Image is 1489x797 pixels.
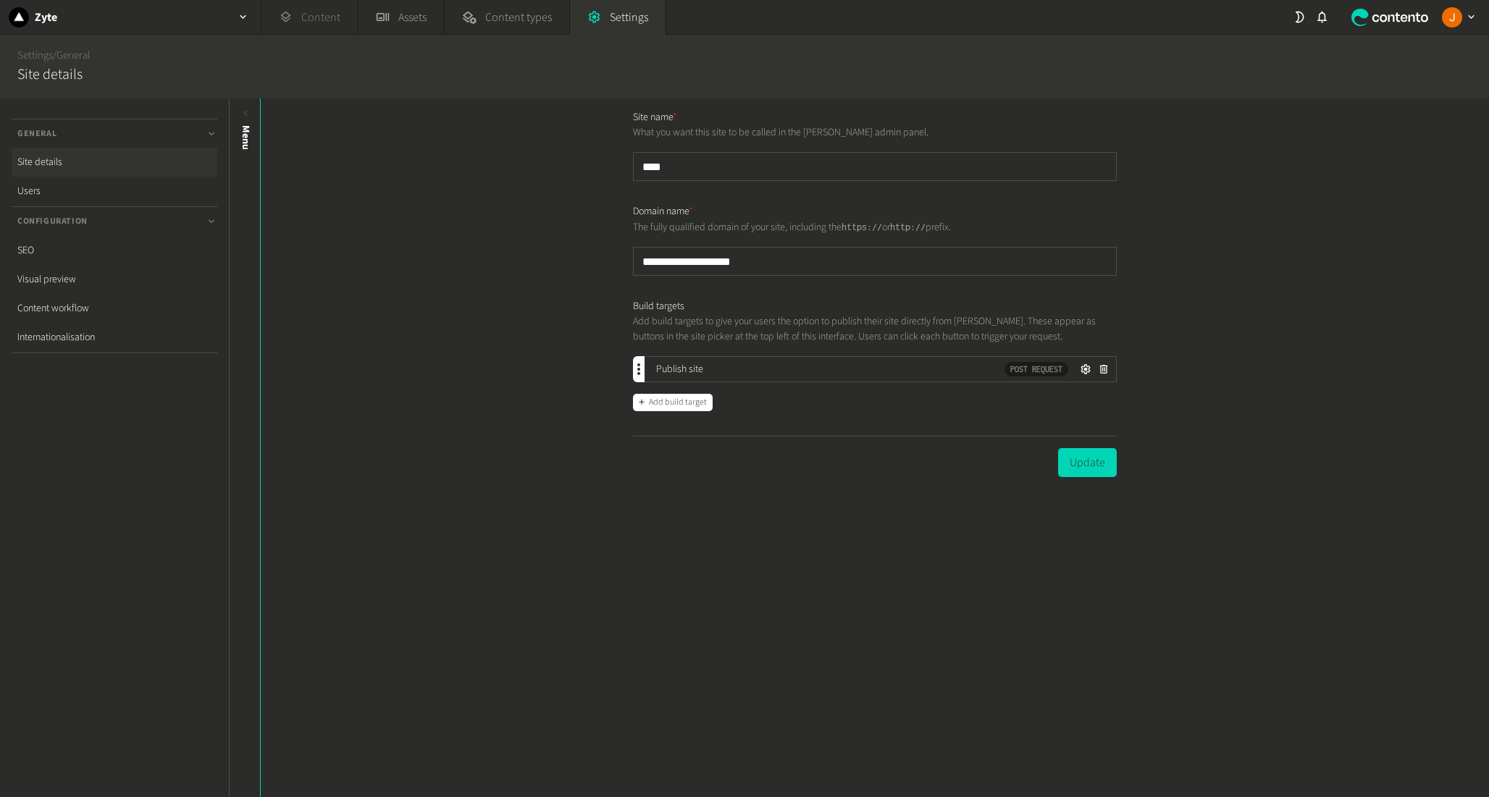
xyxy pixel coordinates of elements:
[1058,448,1117,477] button: Update
[1442,7,1462,28] img: Josu Escalada
[633,394,713,411] button: Add build target
[485,9,552,26] span: Content types
[12,236,217,265] a: SEO
[12,323,217,352] a: Internationalisation
[17,215,88,228] span: Configuration
[56,48,91,63] span: General
[12,265,217,294] a: Visual preview
[17,127,56,140] span: General
[890,222,926,232] code: http://
[12,148,217,177] a: Site details
[53,48,56,63] span: /
[35,9,57,26] h2: Zyte
[17,48,53,63] a: Settings
[633,314,1117,345] p: Add build targets to give your users the option to publish their site directly from [PERSON_NAME]...
[1004,362,1068,376] code: POST Request
[633,125,1117,140] p: What you want this site to be called in the [PERSON_NAME] admin panel.
[633,219,1117,235] p: The fully qualified domain of your site, including the or prefix.
[17,64,83,85] h2: Site details
[633,299,684,314] label: Build targets
[9,7,29,28] img: Zyte
[238,125,253,150] span: Menu
[12,294,217,323] a: Content workflow
[633,204,693,219] label: Domain name
[842,222,882,232] code: https://
[633,110,677,125] label: Site name
[12,177,217,206] a: Users
[656,362,703,377] span: Publish site
[610,9,648,26] span: Settings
